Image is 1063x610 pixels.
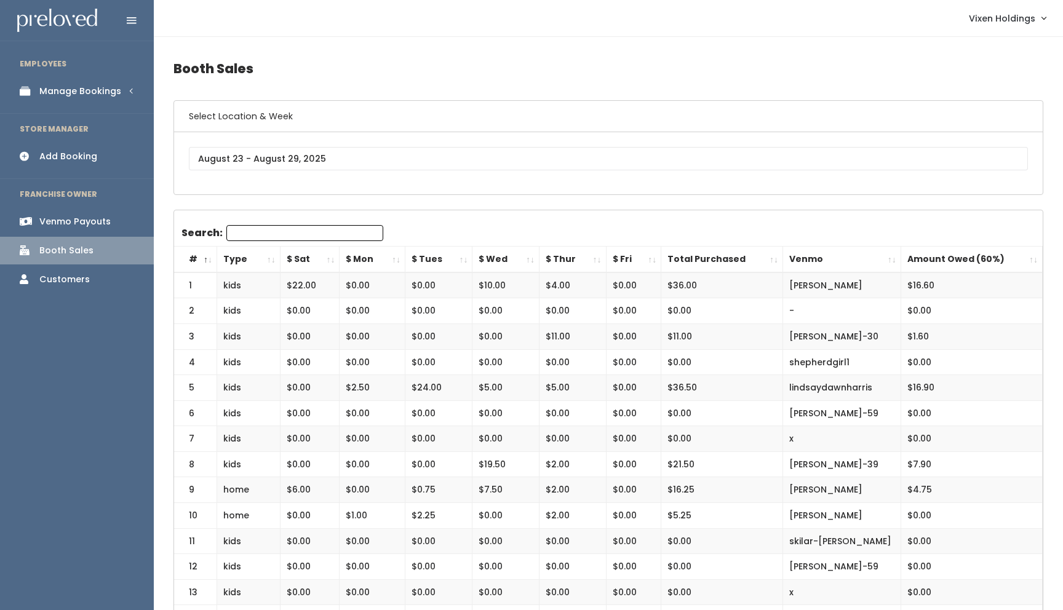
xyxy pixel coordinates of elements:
td: home [217,503,281,529]
td: $2.00 [539,477,607,503]
td: $11.00 [539,323,607,349]
td: $7.50 [472,477,539,503]
td: 12 [174,554,217,580]
td: $0.00 [901,554,1042,580]
td: $0.00 [606,503,661,529]
td: $1.00 [340,503,405,529]
td: $0.00 [280,349,340,375]
td: $0.00 [472,323,539,349]
td: $0.00 [901,528,1042,554]
div: Manage Bookings [39,85,121,98]
td: 1 [174,272,217,298]
td: $0.00 [280,375,340,401]
td: $0.00 [539,579,607,605]
th: Venmo: activate to sort column ascending [783,247,901,272]
td: $0.00 [901,426,1042,452]
td: $0.00 [661,349,783,375]
td: $0.00 [340,477,405,503]
td: $0.00 [606,375,661,401]
td: $0.00 [606,451,661,477]
th: $ Mon: activate to sort column ascending [340,247,405,272]
th: $ Tues: activate to sort column ascending [405,247,472,272]
td: $24.00 [405,375,472,401]
td: $0.00 [606,579,661,605]
td: $0.00 [661,579,783,605]
td: kids [217,579,281,605]
td: $1.60 [901,323,1042,349]
td: $6.00 [280,477,340,503]
td: x [783,426,901,452]
td: $2.00 [539,503,607,529]
td: 4 [174,349,217,375]
td: kids [217,349,281,375]
td: $16.60 [901,272,1042,298]
td: $0.00 [405,554,472,580]
td: $0.00 [606,323,661,349]
td: $5.00 [539,375,607,401]
td: $0.00 [280,323,340,349]
td: $0.00 [901,503,1042,529]
td: $19.50 [472,451,539,477]
td: $0.00 [606,298,661,324]
td: $0.00 [340,298,405,324]
td: $0.00 [280,451,340,477]
td: [PERSON_NAME]-59 [783,554,901,580]
th: Type: activate to sort column ascending [217,247,281,272]
td: $0.00 [340,451,405,477]
td: $0.00 [405,323,472,349]
td: $0.00 [606,477,661,503]
td: $0.00 [661,298,783,324]
td: $0.00 [901,400,1042,426]
td: $0.00 [472,528,539,554]
td: $0.00 [280,528,340,554]
td: kids [217,323,281,349]
td: kids [217,400,281,426]
th: $ Thur: activate to sort column ascending [539,247,607,272]
td: $0.75 [405,477,472,503]
td: $22.00 [280,272,340,298]
td: $0.00 [539,298,607,324]
span: Vixen Holdings [969,12,1035,25]
th: $ Fri: activate to sort column ascending [606,247,661,272]
label: Search: [181,225,383,241]
td: $0.00 [539,426,607,452]
td: $0.00 [405,579,472,605]
td: 10 [174,503,217,529]
td: $21.50 [661,451,783,477]
td: 7 [174,426,217,452]
input: August 23 - August 29, 2025 [189,147,1028,170]
td: [PERSON_NAME] [783,272,901,298]
td: [PERSON_NAME]-39 [783,451,901,477]
td: kids [217,451,281,477]
td: lindsaydawnharris [783,375,901,401]
td: - [783,298,901,324]
div: Booth Sales [39,244,94,257]
td: 3 [174,323,217,349]
td: home [217,477,281,503]
td: 6 [174,400,217,426]
td: $0.00 [340,528,405,554]
img: preloved logo [17,9,97,33]
td: $0.00 [901,349,1042,375]
th: $ Sat: activate to sort column ascending [280,247,340,272]
td: $0.00 [280,503,340,529]
td: $0.00 [405,272,472,298]
td: $0.00 [472,349,539,375]
td: 2 [174,298,217,324]
td: [PERSON_NAME] [783,503,901,529]
td: [PERSON_NAME]-30 [783,323,901,349]
td: $0.00 [340,272,405,298]
td: 8 [174,451,217,477]
td: $0.00 [472,579,539,605]
td: $0.00 [340,426,405,452]
td: $0.00 [405,298,472,324]
th: #: activate to sort column descending [174,247,217,272]
td: $0.00 [340,579,405,605]
td: $0.00 [280,554,340,580]
td: $0.00 [472,503,539,529]
td: $0.00 [539,554,607,580]
td: $36.50 [661,375,783,401]
td: $4.00 [539,272,607,298]
td: $0.00 [340,323,405,349]
td: $0.00 [472,400,539,426]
